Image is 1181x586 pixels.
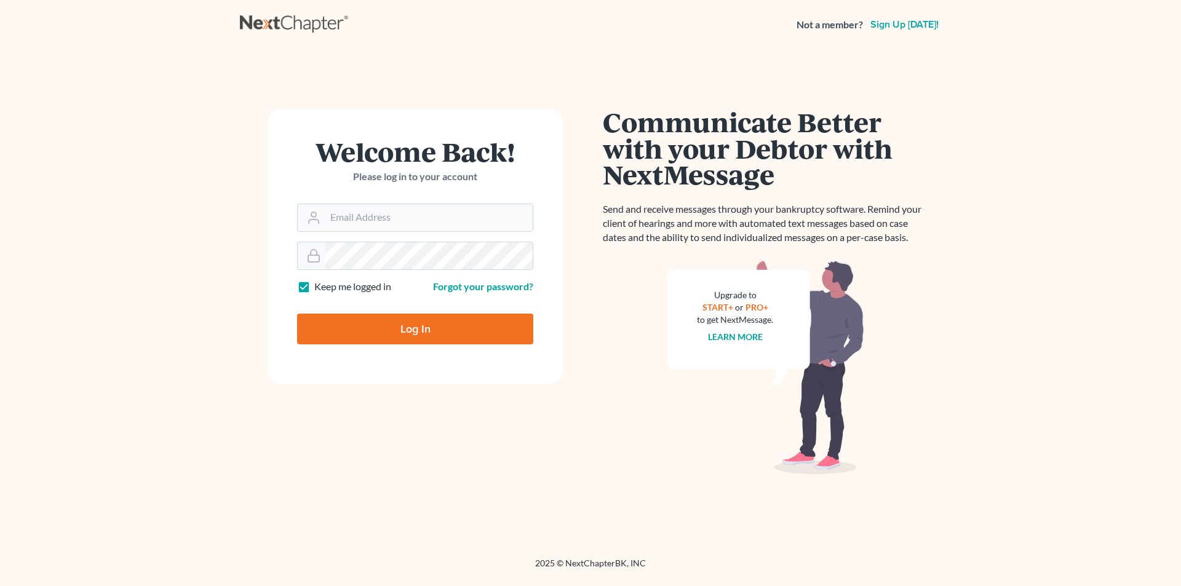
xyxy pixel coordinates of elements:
[297,314,533,344] input: Log In
[297,138,533,165] h1: Welcome Back!
[325,204,533,231] input: Email Address
[746,302,768,312] a: PRO+
[735,302,744,312] span: or
[603,202,929,245] p: Send and receive messages through your bankruptcy software. Remind your client of hearings and mo...
[314,280,391,294] label: Keep me logged in
[667,259,864,475] img: nextmessage_bg-59042aed3d76b12b5cd301f8e5b87938c9018125f34e5fa2b7a6b67550977c72.svg
[702,302,733,312] a: START+
[868,20,941,30] a: Sign up [DATE]!
[603,109,929,188] h1: Communicate Better with your Debtor with NextMessage
[697,289,773,301] div: Upgrade to
[433,280,533,292] a: Forgot your password?
[297,170,533,184] p: Please log in to your account
[708,331,763,342] a: Learn more
[797,18,863,32] strong: Not a member?
[240,557,941,579] div: 2025 © NextChapterBK, INC
[697,314,773,326] div: to get NextMessage.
